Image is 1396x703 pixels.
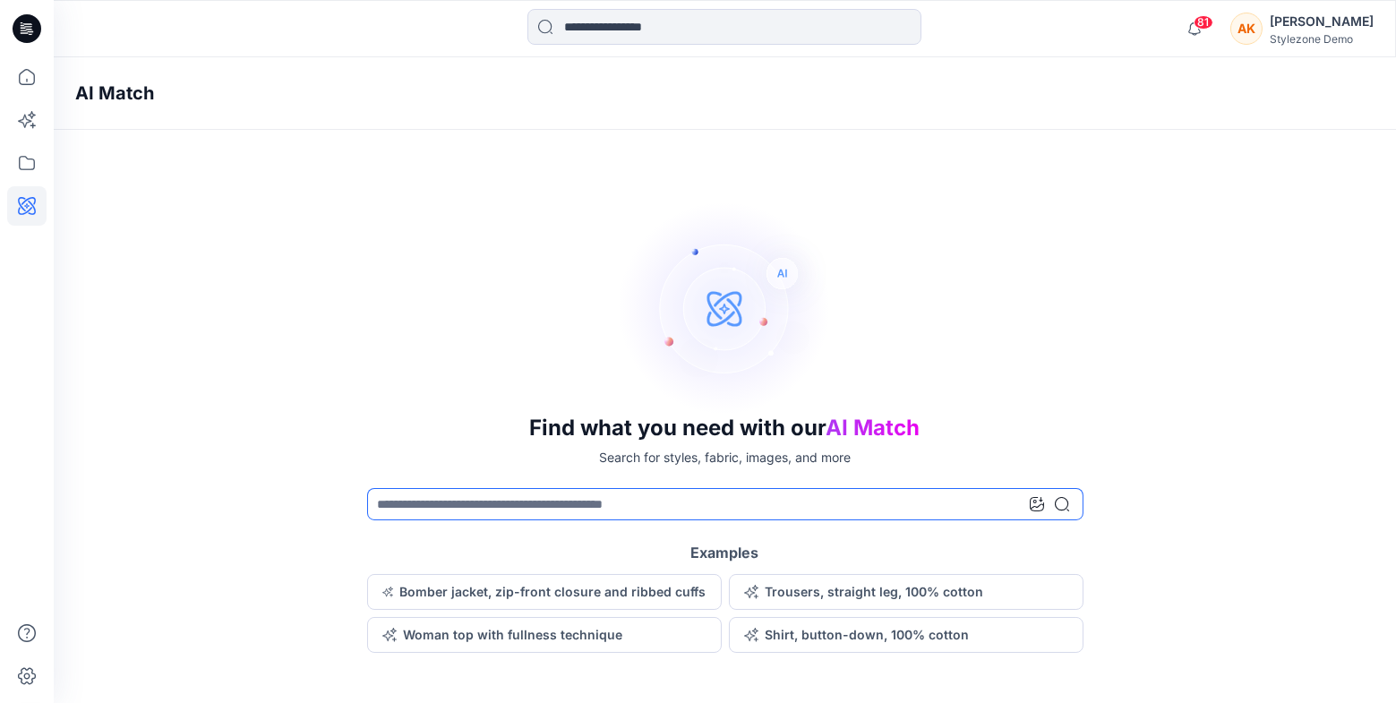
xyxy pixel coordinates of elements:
[826,415,921,441] span: AI Match
[1270,32,1374,46] div: Stylezone Demo
[599,448,851,467] p: Search for styles, fabric, images, and more
[75,82,154,104] h4: AI Match
[530,416,921,441] h3: Find what you need with our
[1230,13,1263,45] div: AK
[729,617,1083,653] button: Shirt, button-down, 100% cotton
[1270,11,1374,32] div: [PERSON_NAME]
[618,201,833,416] img: AI Search
[1194,15,1213,30] span: 81
[691,542,759,563] h5: Examples
[367,617,722,653] button: Woman top with fullness technique
[729,574,1083,610] button: Trousers, straight leg, 100% cotton
[367,574,722,610] button: Bomber jacket, zip-front closure and ribbed cuffs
